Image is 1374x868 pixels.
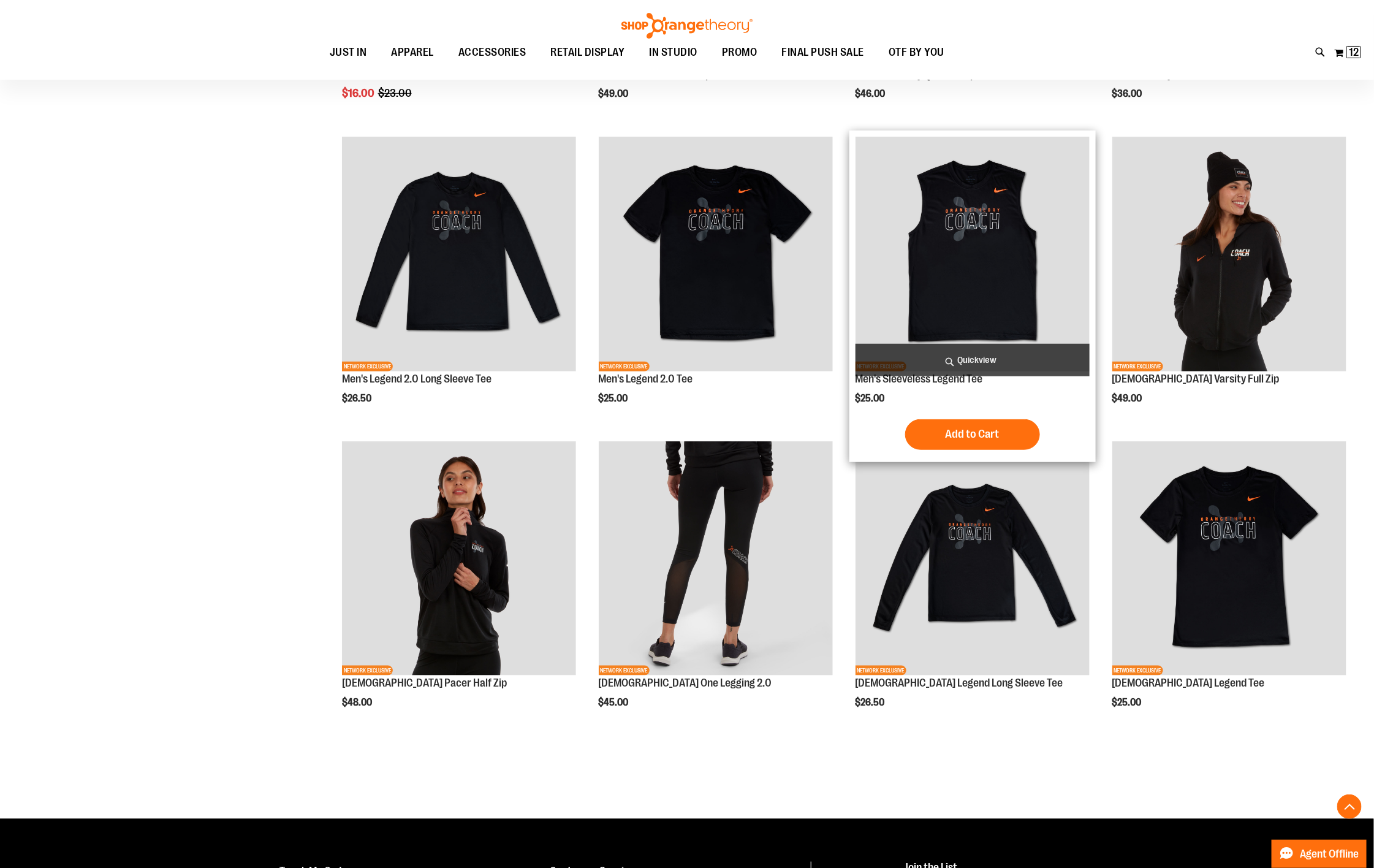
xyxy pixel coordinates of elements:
a: OTF Mens Coach FA23 Legend Sleeveless Tee - Black primary imageNETWORK EXCLUSIVE [856,137,1090,373]
span: NETWORK EXCLUSIVE [599,666,650,676]
span: FINAL PUSH SALE [782,39,865,66]
div: product [593,131,839,435]
span: Agent Offline [1300,848,1359,860]
img: OTF Ladies Coach FA23 Legend SS Tee - Black primary image [1112,441,1346,676]
span: PROMO [722,39,757,66]
span: JUST IN [330,39,367,66]
span: APPAREL [392,39,435,66]
a: Men's Club Fleece Full Zip [599,69,712,81]
span: IN STUDIO [650,39,698,66]
a: Men's Legend 2.0 Long Sleeve Tee [342,373,492,385]
span: $25.00 [599,393,630,404]
button: Back To Top [1337,794,1362,819]
div: product [1106,131,1353,435]
img: OTF Ladies Coach FA23 Legend LS Tee - Black primary image [856,441,1090,676]
span: NETWORK EXCLUSIVE [342,666,393,676]
a: Men's Legend 2.0 Tee [599,373,693,385]
a: OTF Mens Coach FA23 Legend 2.0 SS Tee - Black primary imageNETWORK EXCLUSIVE [599,137,833,373]
img: Shop Orangetheory [620,13,754,39]
a: [DEMOGRAPHIC_DATA] Varsity Full Zip [1112,373,1280,385]
a: [DEMOGRAPHIC_DATA] One Legging 2.0 [599,677,772,689]
img: OTF Ladies Coach FA23 Pacer Half Zip - Black primary image [342,441,576,676]
img: OTF Ladies Coach FA23 Varsity Full Zip - Black primary image [1112,137,1346,371]
span: RETAIL DISPLAY [551,39,625,66]
span: $26.50 [342,393,373,404]
button: Agent Offline [1272,840,1367,868]
a: OTF Ladies Coach FA23 Legend SS Tee - Black primary imageNETWORK EXCLUSIVE [1112,441,1346,677]
span: NETWORK EXCLUSIVE [856,666,906,676]
span: $16.00 [342,87,376,99]
span: NETWORK EXCLUSIVE [1112,362,1163,371]
a: [DEMOGRAPHIC_DATA] Legend Long Sleeve Tee [856,677,1063,689]
a: Quickview [856,344,1090,376]
div: product [849,131,1096,462]
a: OTF Ladies Coach FA23 Legend LS Tee - Black primary imageNETWORK EXCLUSIVE [856,441,1090,677]
div: product [336,131,582,435]
a: OTF Ladies Coach FA23 Pacer Half Zip - Black primary imageNETWORK EXCLUSIVE [342,441,576,677]
span: $36.00 [1112,88,1144,99]
span: NETWORK EXCLUSIVE [599,362,650,371]
a: Men's Victory Short 7" [1112,69,1212,81]
img: OTF Mens Coach FA23 Legend Sleeveless Tee - Black primary image [856,137,1090,371]
span: $23.00 [378,87,414,99]
a: Sideline Hat [342,69,396,81]
button: Add to Cart [905,419,1040,450]
img: OTF Mens Coach FA23 Legend 2.0 SS Tee - Black primary image [599,137,833,371]
span: $49.00 [1112,393,1144,404]
a: Men's Intensity Quarter Zip [856,69,976,81]
span: $25.00 [856,393,887,404]
a: [DEMOGRAPHIC_DATA] Legend Tee [1112,677,1265,689]
span: 12 [1349,46,1359,58]
span: NETWORK EXCLUSIVE [342,362,393,371]
a: OTF Ladies Coach FA23 One Legging 2.0 - Black primary imageNETWORK EXCLUSIVE [599,441,833,677]
a: Men's Sleeveless Legend Tee [856,373,983,385]
span: $48.00 [342,697,374,708]
div: product [849,435,1096,739]
img: OTF Ladies Coach FA23 One Legging 2.0 - Black primary image [599,441,833,676]
div: product [336,435,582,739]
a: OTF Mens Coach FA23 Legend 2.0 LS Tee - Black primary imageNETWORK EXCLUSIVE [342,137,576,373]
span: OTF BY YOU [889,39,944,66]
a: OTF Ladies Coach FA23 Varsity Full Zip - Black primary imageNETWORK EXCLUSIVE [1112,137,1346,373]
span: $25.00 [1112,697,1144,708]
img: OTF Mens Coach FA23 Legend 2.0 LS Tee - Black primary image [342,137,576,371]
div: product [1106,435,1353,739]
span: $46.00 [856,88,887,99]
a: [DEMOGRAPHIC_DATA] Pacer Half Zip [342,677,507,689]
span: $45.00 [599,697,631,708]
span: $26.50 [856,697,887,708]
span: ACCESSORIES [458,39,526,66]
div: product [593,435,839,739]
span: $49.00 [599,88,631,99]
span: NETWORK EXCLUSIVE [1112,666,1163,676]
span: Add to Cart [946,427,1000,441]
